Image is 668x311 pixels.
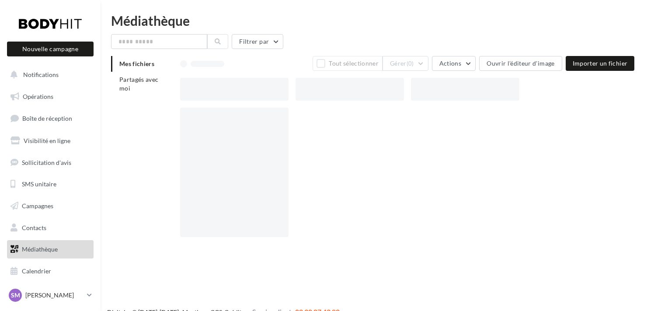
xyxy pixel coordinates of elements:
button: Gérer(0) [383,56,428,71]
a: SM [PERSON_NAME] [7,287,94,304]
span: SMS unitaire [22,180,56,188]
a: Visibilité en ligne [5,132,95,150]
a: Campagnes [5,197,95,215]
span: Partagés avec moi [119,76,159,92]
span: Sollicitation d'avis [22,158,71,166]
span: Médiathèque [22,245,58,253]
a: Opérations [5,87,95,106]
span: SM [11,291,20,300]
span: Visibilité en ligne [24,137,70,144]
span: Mes fichiers [119,60,154,67]
span: Boîte de réception [22,115,72,122]
span: Actions [439,59,461,67]
a: Sollicitation d'avis [5,154,95,172]
button: Ouvrir l'éditeur d'image [479,56,562,71]
button: Importer un fichier [566,56,635,71]
span: Contacts [22,224,46,231]
button: Notifications [5,66,92,84]
button: Filtrer par [232,34,283,49]
button: Nouvelle campagne [7,42,94,56]
span: (0) [407,60,414,67]
a: Médiathèque [5,240,95,259]
button: Actions [432,56,476,71]
a: Boîte de réception [5,109,95,128]
span: Calendrier [22,267,51,275]
span: Opérations [23,93,53,100]
span: Importer un fichier [573,59,628,67]
a: Contacts [5,219,95,237]
button: Tout sélectionner [313,56,383,71]
p: [PERSON_NAME] [25,291,83,300]
span: Campagnes [22,202,53,210]
a: SMS unitaire [5,175,95,193]
span: Notifications [23,71,59,78]
a: Calendrier [5,262,95,280]
div: Médiathèque [111,14,658,27]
